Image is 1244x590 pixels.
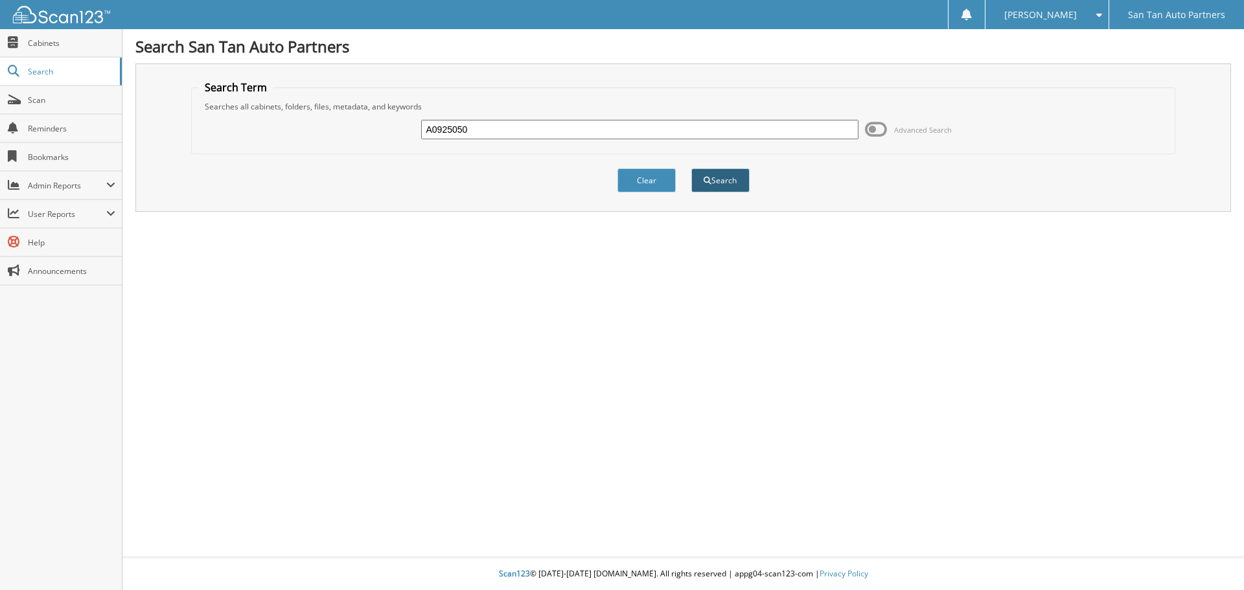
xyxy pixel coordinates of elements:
h1: Search San Tan Auto Partners [135,36,1231,57]
div: © [DATE]-[DATE] [DOMAIN_NAME]. All rights reserved | appg04-scan123-com | [122,558,1244,590]
span: San Tan Auto Partners [1128,11,1225,19]
span: Bookmarks [28,152,115,163]
legend: Search Term [198,80,273,95]
span: Cabinets [28,38,115,49]
span: Reminders [28,123,115,134]
span: Search [28,66,113,77]
span: Advanced Search [894,125,952,135]
span: Scan123 [499,568,530,579]
span: [PERSON_NAME] [1004,11,1077,19]
a: Privacy Policy [820,568,868,579]
button: Clear [617,168,676,192]
span: User Reports [28,209,106,220]
span: Scan [28,95,115,106]
button: Search [691,168,750,192]
iframe: Chat Widget [1179,528,1244,590]
span: Help [28,237,115,248]
img: scan123-logo-white.svg [13,6,110,23]
span: Announcements [28,266,115,277]
div: Searches all cabinets, folders, files, metadata, and keywords [198,101,1169,112]
span: Admin Reports [28,180,106,191]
